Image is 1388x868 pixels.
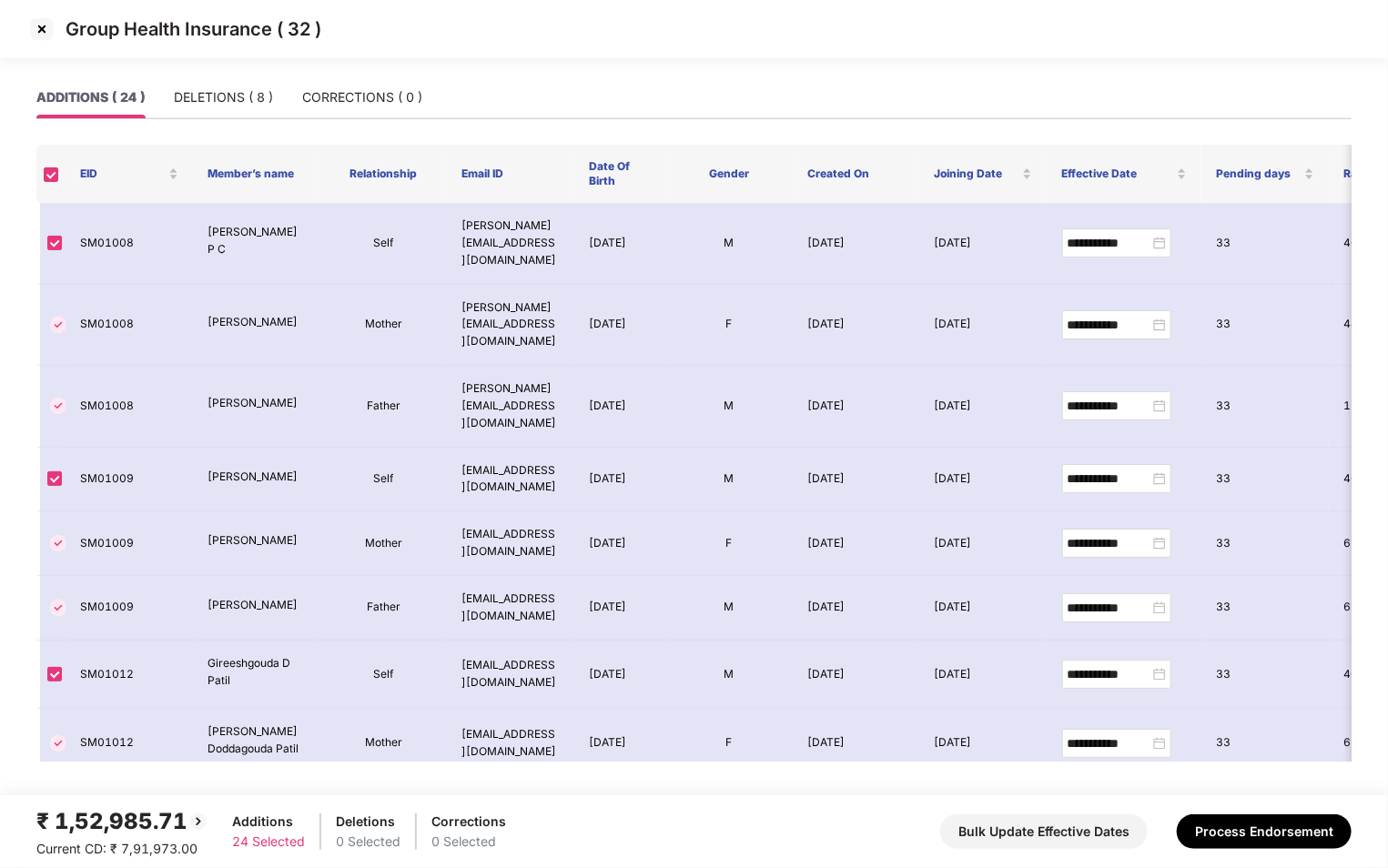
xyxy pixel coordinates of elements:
td: SM01009 [66,576,193,641]
td: [EMAIL_ADDRESS][DOMAIN_NAME] [447,709,574,778]
div: DELETIONS ( 8 ) [174,87,273,107]
th: Date Of Birth [574,145,665,203]
p: Gireeshgouda D Patil [208,655,306,690]
td: [DATE] [793,641,920,710]
td: Mother [320,709,448,778]
div: ₹ 1,52,985.71 [36,804,209,839]
td: SM01008 [66,366,193,448]
td: [DATE] [793,576,920,641]
img: svg+xml;base64,PHN2ZyBpZD0iVGljay0zMngzMiIgeG1sbnM9Imh0dHA6Ly93d3cudzMub3JnLzIwMDAvc3ZnIiB3aWR0aD... [47,732,69,754]
td: [DATE] [920,448,1048,512]
td: M [665,448,793,512]
div: 0 Selected [336,832,400,852]
td: Self [320,448,448,512]
th: Gender [665,145,793,203]
td: 33 [1202,448,1330,512]
div: 0 Selected [431,832,506,852]
td: 33 [1202,366,1330,448]
img: svg+xml;base64,PHN2ZyBpZD0iVGljay0zMngzMiIgeG1sbnM9Imh0dHA6Ly93d3cudzMub3JnLzIwMDAvc3ZnIiB3aWR0aD... [47,597,69,619]
div: 24 Selected [232,832,305,852]
th: Effective Date [1047,145,1201,203]
td: [DATE] [920,203,1048,285]
p: [PERSON_NAME] [208,469,306,486]
td: [DATE] [920,576,1048,641]
td: [DATE] [574,576,665,641]
td: [EMAIL_ADDRESS][DOMAIN_NAME] [447,511,574,576]
td: SM01008 [66,203,193,285]
td: [PERSON_NAME][EMAIL_ADDRESS][DOMAIN_NAME] [447,366,574,448]
td: SM01012 [66,709,193,778]
td: [DATE] [920,709,1048,778]
td: [DATE] [920,366,1048,448]
td: SM01012 [66,641,193,710]
td: M [665,366,793,448]
td: Self [320,203,448,285]
img: svg+xml;base64,PHN2ZyBpZD0iQ3Jvc3MtMzJ4MzIiIHhtbG5zPSJodHRwOi8vd3d3LnczLm9yZy8yMDAwL3N2ZyIgd2lkdG... [27,15,56,44]
td: Mother [320,285,448,367]
th: EID [66,145,193,203]
p: [PERSON_NAME] [208,314,306,331]
p: [PERSON_NAME] P C [208,224,306,258]
th: Member’s name [193,145,320,203]
p: [PERSON_NAME] [208,597,306,614]
img: svg+xml;base64,PHN2ZyBpZD0iVGljay0zMngzMiIgeG1sbnM9Imh0dHA6Ly93d3cudzMub3JnLzIwMDAvc3ZnIiB3aWR0aD... [47,395,69,417]
td: 33 [1202,511,1330,576]
td: 33 [1202,709,1330,778]
td: [DATE] [574,709,665,778]
td: [EMAIL_ADDRESS][DOMAIN_NAME] [447,641,574,710]
td: [DATE] [793,511,920,576]
td: [DATE] [574,285,665,367]
td: [DATE] [920,641,1048,710]
th: Email ID [447,145,574,203]
td: [EMAIL_ADDRESS][DOMAIN_NAME] [447,448,574,512]
span: Joining Date [935,167,1019,181]
td: F [665,285,793,367]
div: Deletions [336,812,400,832]
div: ADDITIONS ( 24 ) [36,87,145,107]
td: SM01009 [66,511,193,576]
td: [PERSON_NAME][EMAIL_ADDRESS][DOMAIN_NAME] [447,285,574,367]
span: EID [80,167,165,181]
td: Father [320,576,448,641]
p: [PERSON_NAME] [208,532,306,550]
td: [PERSON_NAME][EMAIL_ADDRESS][DOMAIN_NAME] [447,203,574,285]
td: [DATE] [574,448,665,512]
td: [DATE] [574,366,665,448]
td: SM01009 [66,448,193,512]
th: Relationship [320,145,448,203]
td: 33 [1202,203,1330,285]
td: [DATE] [574,511,665,576]
td: [DATE] [793,366,920,448]
td: 33 [1202,576,1330,641]
td: [DATE] [793,285,920,367]
td: 33 [1202,285,1330,367]
td: Mother [320,511,448,576]
td: Father [320,366,448,448]
td: [DATE] [793,709,920,778]
p: [PERSON_NAME] Doddagouda Patil [208,723,306,758]
th: Pending days [1201,145,1329,203]
td: M [665,576,793,641]
th: Joining Date [920,145,1048,203]
td: F [665,511,793,576]
td: [DATE] [793,448,920,512]
th: Created On [793,145,920,203]
td: [DATE] [920,511,1048,576]
img: svg+xml;base64,PHN2ZyBpZD0iQmFjay0yMHgyMCIgeG1sbnM9Imh0dHA6Ly93d3cudzMub3JnLzIwMDAvc3ZnIiB3aWR0aD... [187,811,209,833]
td: [DATE] [920,285,1048,367]
button: Bulk Update Effective Dates [940,814,1148,849]
div: Additions [232,812,305,832]
td: [EMAIL_ADDRESS][DOMAIN_NAME] [447,576,574,641]
td: Self [320,641,448,710]
span: Effective Date [1061,167,1173,181]
td: M [665,203,793,285]
td: M [665,641,793,710]
td: SM01008 [66,285,193,367]
span: Current CD: ₹ 7,91,973.00 [36,841,198,856]
td: 33 [1202,641,1330,710]
p: Group Health Insurance ( 32 ) [66,18,321,40]
div: Corrections [431,812,506,832]
img: svg+xml;base64,PHN2ZyBpZD0iVGljay0zMngzMiIgeG1sbnM9Imh0dHA6Ly93d3cudzMub3JnLzIwMDAvc3ZnIiB3aWR0aD... [47,314,69,336]
td: [DATE] [574,203,665,285]
span: Pending days [1216,167,1301,181]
